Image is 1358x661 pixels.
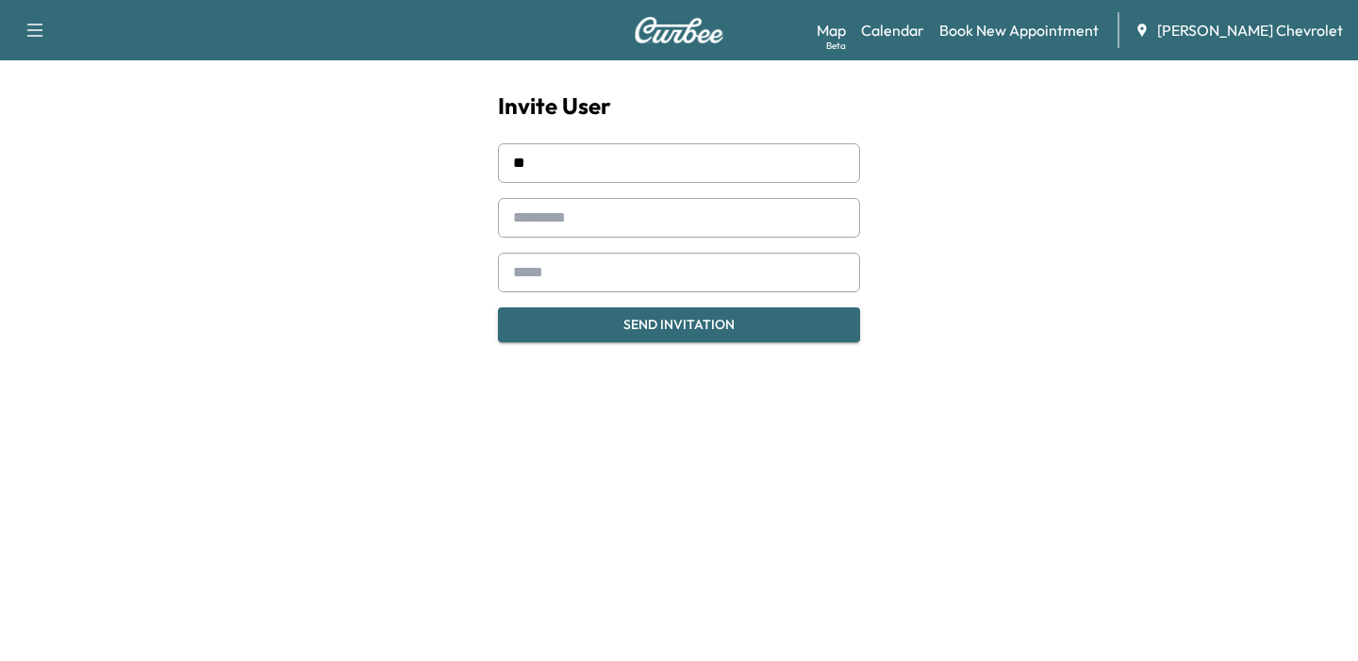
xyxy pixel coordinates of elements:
a: Calendar [861,19,924,41]
h1: Invite User [498,91,860,121]
button: Send Invitation [498,307,860,342]
a: Book New Appointment [939,19,1099,41]
span: [PERSON_NAME] Chevrolet [1157,19,1343,41]
img: Curbee Logo [634,17,724,43]
div: Beta [826,39,846,53]
a: MapBeta [817,19,846,41]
